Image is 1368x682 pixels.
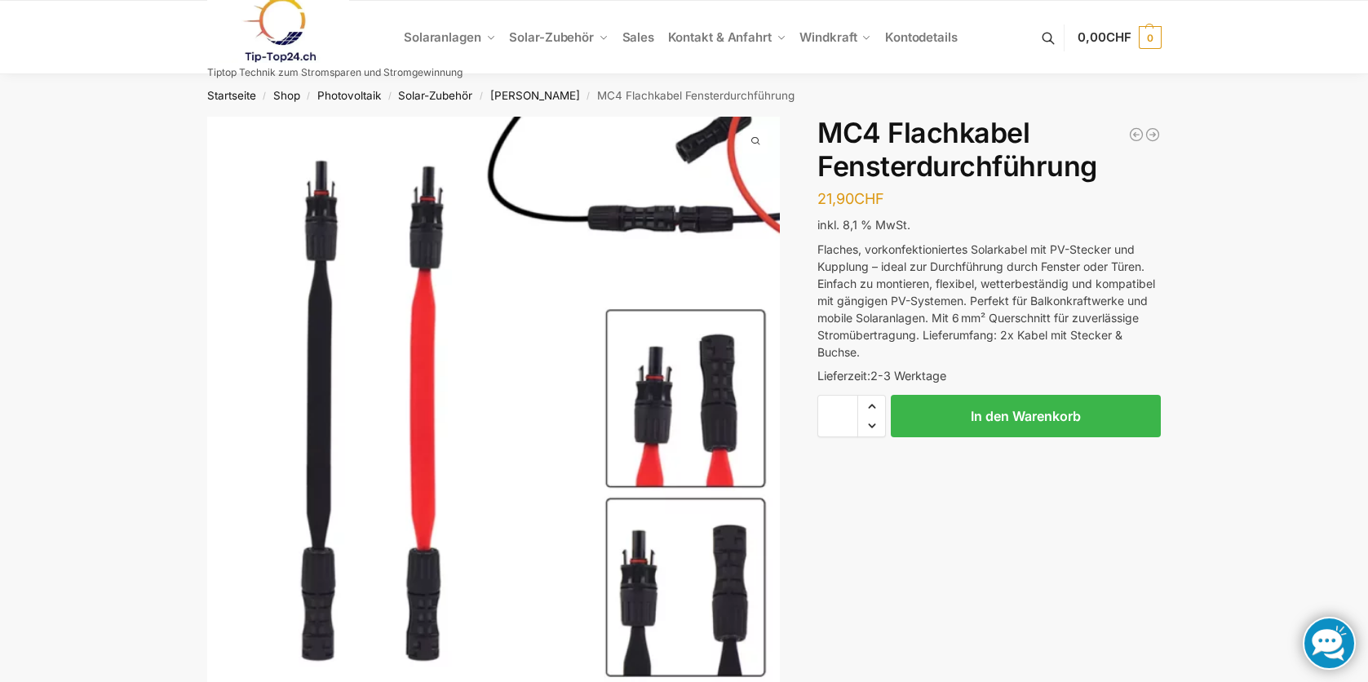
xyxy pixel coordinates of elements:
span: CHF [854,190,884,207]
a: 10 mal Solar-Steckerset MC4 [1128,126,1144,143]
span: CHF [1106,29,1131,45]
a: Sales [615,1,661,74]
span: Solar-Zubehör [509,29,594,45]
bdi: 21,90 [817,190,884,207]
a: Startseite [207,89,256,102]
input: Produktmenge [817,395,858,437]
a: Kontodetails [879,1,964,74]
button: In den Warenkorb [891,395,1161,437]
h1: MC4 Flachkabel Fensterdurchführung [817,117,1161,184]
span: inkl. 8,1 % MwSt. [817,218,910,232]
a: Photovoltaik [317,89,381,102]
span: 2-3 Werktage [870,369,946,383]
span: Windkraft [799,29,857,45]
span: / [580,90,597,103]
span: 0,00 [1078,29,1131,45]
span: / [300,90,317,103]
span: Kontakt & Anfahrt [668,29,772,45]
span: Lieferzeit: [817,369,946,383]
span: Solaranlagen [404,29,481,45]
nav: Breadcrumb [178,74,1190,117]
iframe: Sicherer Rahmen für schnelle Bezahlvorgänge [814,447,1164,493]
a: Solar-Zubehör [502,1,615,74]
span: Sales [622,29,655,45]
a: Solar-Zubehör [398,89,472,102]
span: Reduce quantity [858,415,885,436]
a: Shop [273,89,300,102]
span: Increase quantity [858,396,885,417]
p: Flaches, vorkonfektioniertes Solarkabel mit PV-Stecker und Kupplung – ideal zur Durchführung durc... [817,241,1161,361]
span: Kontodetails [885,29,958,45]
p: Tiptop Technik zum Stromsparen und Stromgewinnung [207,68,463,77]
a: Kontakt & Anfahrt [661,1,793,74]
a: Windkraft [793,1,879,74]
span: 0 [1139,26,1162,49]
span: / [472,90,489,103]
a: Shelly Pro 3EM [1144,126,1161,143]
span: / [256,90,273,103]
a: 0,00CHF 0 [1078,13,1161,62]
a: [PERSON_NAME] [490,89,580,102]
span: / [381,90,398,103]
